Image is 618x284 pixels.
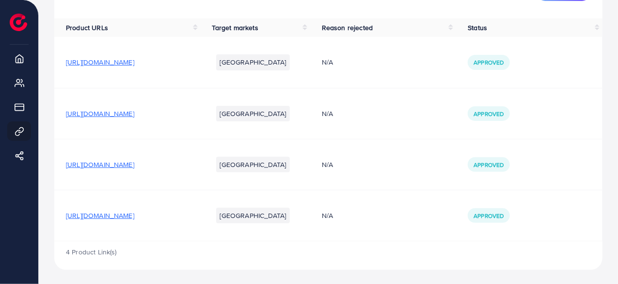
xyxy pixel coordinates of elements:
span: Approved [474,58,504,67]
span: Approved [474,161,504,169]
span: Reason rejected [322,23,373,33]
span: N/A [322,160,333,169]
span: Status [468,23,487,33]
span: N/A [322,57,333,67]
span: [URL][DOMAIN_NAME] [66,109,134,118]
span: Approved [474,110,504,118]
li: [GEOGRAPHIC_DATA] [216,54,290,70]
li: [GEOGRAPHIC_DATA] [216,106,290,121]
span: Approved [474,212,504,220]
span: N/A [322,109,333,118]
iframe: Chat [577,240,611,277]
span: Product URLs [66,23,108,33]
span: [URL][DOMAIN_NAME] [66,57,134,67]
span: Target markets [212,23,258,33]
span: [URL][DOMAIN_NAME] [66,160,134,169]
span: [URL][DOMAIN_NAME] [66,211,134,220]
span: 4 Product Link(s) [66,247,117,257]
li: [GEOGRAPHIC_DATA] [216,157,290,172]
li: [GEOGRAPHIC_DATA] [216,208,290,223]
img: logo [10,14,27,31]
span: N/A [322,211,333,220]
